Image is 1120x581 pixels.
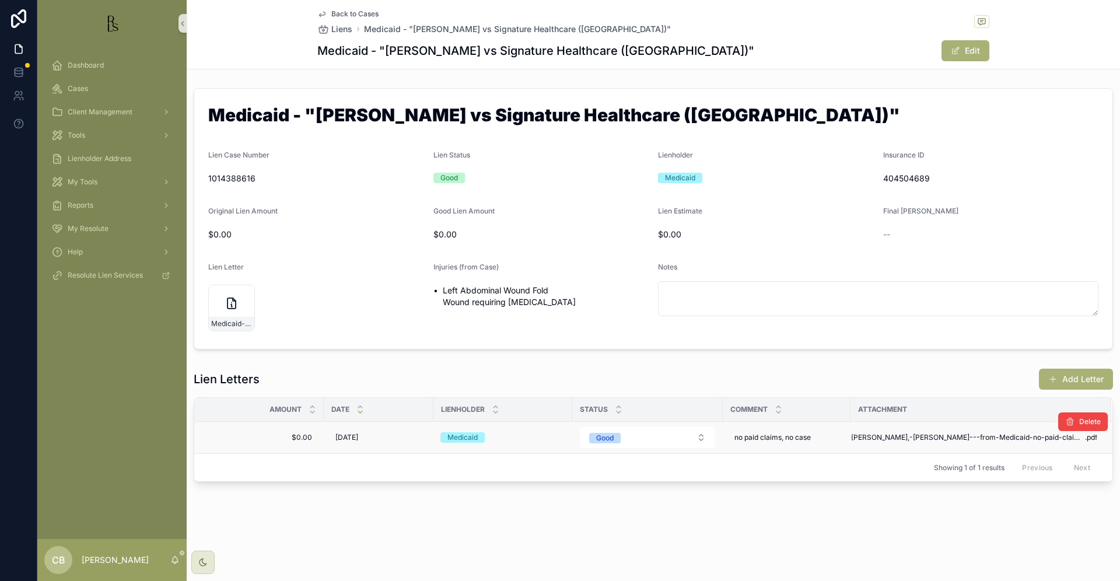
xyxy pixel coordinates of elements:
span: Insurance ID [883,150,925,159]
a: $0.00 [208,428,317,447]
span: My Tools [68,177,97,187]
span: .pdf [1085,433,1097,442]
a: Medicaid [440,432,565,443]
span: My Resolute [68,224,108,233]
p: [PERSON_NAME] [82,554,149,566]
span: Notes [658,262,677,271]
span: Amount [269,405,302,414]
h1: Medicaid - "[PERSON_NAME] vs Signature Healthcare ([GEOGRAPHIC_DATA])" [317,43,754,59]
span: Liens [331,23,352,35]
span: [PERSON_NAME],-[PERSON_NAME]---from-Medicaid-no-paid-claims-no-case-04-04-25 [851,433,1085,442]
div: Medicaid [447,432,478,443]
a: [PERSON_NAME],-[PERSON_NAME]---from-Medicaid-no-paid-claims-no-case-04-04-25.pdf [851,433,1097,442]
span: Lienholder Address [68,154,131,163]
div: scrollable content [37,47,187,301]
h1: Medicaid - "[PERSON_NAME] vs Signature Healthcare ([GEOGRAPHIC_DATA])" [208,106,1098,128]
span: Cases [68,84,88,93]
span: Client Management [68,107,132,117]
span: Back to Cases [331,9,379,19]
span: Attachment [858,405,907,414]
span: Injuries (from Case) [433,262,499,271]
span: Resolute Lien Services [68,271,143,280]
button: Select Button [580,427,715,448]
span: Delete [1079,417,1101,426]
a: Select Button [579,426,716,449]
a: Reports [44,195,180,216]
a: Back to Cases [317,9,379,19]
span: 404504689 [883,173,1099,184]
span: CB [52,553,65,567]
span: $0.00 [658,229,874,240]
span: Final [PERSON_NAME] [883,206,958,215]
span: Original Lien Amount [208,206,278,215]
span: 1014388616 [208,173,424,184]
span: Medicaid-initial-lien-request-04-02-2025 [211,319,252,328]
span: • Left Abdominal Wound Fold Wound requiring [MEDICAL_DATA] [433,285,649,308]
span: Lien Estimate [658,206,702,215]
a: Resolute Lien Services [44,265,180,286]
span: $0.00 [433,229,649,240]
span: Lienholder [441,405,485,414]
span: Reports [68,201,93,210]
h1: Lien Letters [194,371,260,387]
span: Date [331,405,349,414]
button: Edit [942,40,989,61]
span: no paid claims, no case [734,433,811,442]
button: Delete [1058,412,1108,431]
span: -- [883,229,890,240]
a: My Tools [44,171,180,192]
span: Help [68,247,83,257]
a: Dashboard [44,55,180,76]
span: Lienholder [658,150,693,159]
a: Tools [44,125,180,146]
a: Cases [44,78,180,99]
div: Good [440,173,458,183]
span: Status [580,405,608,414]
span: Tools [68,131,85,140]
span: Comment [730,405,768,414]
a: Liens [317,23,352,35]
span: Dashboard [68,61,104,70]
span: $0.00 [213,433,312,442]
a: [DATE] [331,428,426,447]
a: My Resolute [44,218,180,239]
span: Lien Status [433,150,470,159]
span: $0.00 [208,229,424,240]
div: Good [596,433,614,443]
a: Medicaid - "[PERSON_NAME] vs Signature Healthcare ([GEOGRAPHIC_DATA])" [364,23,671,35]
span: Lien Letter [208,262,244,271]
span: Good Lien Amount [433,206,495,215]
div: Medicaid [665,173,695,183]
span: Lien Case Number [208,150,269,159]
img: App logo [103,14,121,33]
button: Add Letter [1039,369,1113,390]
span: [DATE] [335,433,358,442]
a: Client Management [44,101,180,123]
a: Help [44,242,180,262]
a: no paid claims, no case [730,428,843,447]
span: Showing 1 of 1 results [934,463,1005,473]
a: Lienholder Address [44,148,180,169]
